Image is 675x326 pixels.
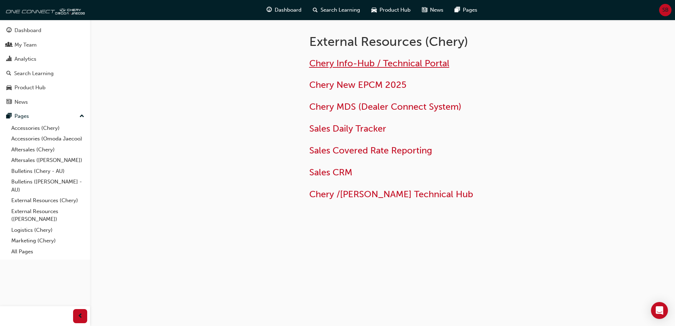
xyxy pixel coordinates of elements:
span: prev-icon [78,312,83,321]
a: pages-iconPages [449,3,483,17]
a: Sales Covered Rate Reporting [309,145,432,156]
div: My Team [14,41,37,49]
a: Bulletins (Chery - AU) [8,166,87,177]
h1: External Resources (Chery) [309,34,541,49]
div: Dashboard [14,26,41,35]
a: Sales CRM [309,167,352,178]
a: Chery MDS (Dealer Connect System) [309,101,461,112]
img: oneconnect [4,3,85,17]
a: news-iconNews [416,3,449,17]
span: chart-icon [6,56,12,62]
a: Chery Info-Hub / Technical Portal [309,58,449,69]
a: Logistics (Chery) [8,225,87,236]
a: Sales Daily Tracker [309,123,386,134]
span: guage-icon [267,6,272,14]
a: Bulletins ([PERSON_NAME] - AU) [8,176,87,195]
span: pages-icon [455,6,460,14]
a: My Team [3,38,87,52]
a: Chery New EPCM 2025 [309,79,406,90]
a: External Resources (Chery) [8,195,87,206]
div: Pages [14,112,29,120]
a: All Pages [8,246,87,257]
span: car-icon [6,85,12,91]
span: News [430,6,443,14]
a: Chery /[PERSON_NAME] Technical Hub [309,189,473,200]
span: pages-icon [6,113,12,120]
div: Search Learning [14,70,54,78]
a: Analytics [3,53,87,66]
span: news-icon [6,99,12,105]
span: Product Hub [380,6,411,14]
a: Dashboard [3,24,87,37]
span: up-icon [79,112,84,121]
a: car-iconProduct Hub [366,3,416,17]
div: Analytics [14,55,36,63]
a: Search Learning [3,67,87,80]
span: Search Learning [321,6,360,14]
a: Aftersales ([PERSON_NAME]) [8,155,87,166]
button: DashboardMy TeamAnalyticsSearch LearningProduct HubNews [3,23,87,110]
a: search-iconSearch Learning [307,3,366,17]
a: External Resources ([PERSON_NAME]) [8,206,87,225]
div: Product Hub [14,84,46,92]
span: guage-icon [6,28,12,34]
div: News [14,98,28,106]
a: Marketing (Chery) [8,235,87,246]
button: Pages [3,110,87,123]
span: car-icon [371,6,377,14]
span: news-icon [422,6,427,14]
span: Pages [463,6,477,14]
span: search-icon [313,6,318,14]
a: Accessories (Omoda Jaecoo) [8,133,87,144]
span: search-icon [6,71,11,77]
span: people-icon [6,42,12,48]
button: SB [659,4,671,16]
a: guage-iconDashboard [261,3,307,17]
a: News [3,96,87,109]
a: Accessories (Chery) [8,123,87,134]
span: Dashboard [275,6,301,14]
div: Open Intercom Messenger [651,302,668,319]
a: Product Hub [3,81,87,94]
span: SB [662,6,669,14]
a: Aftersales (Chery) [8,144,87,155]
